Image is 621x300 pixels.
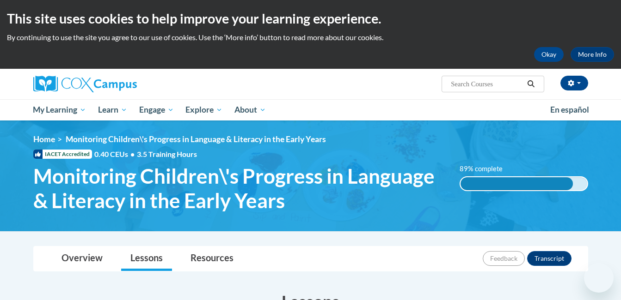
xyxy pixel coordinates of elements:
[130,150,135,158] span: •
[98,104,127,115] span: Learn
[92,99,133,120] a: Learn
[7,9,614,28] h2: This site uses cookies to help improve your learning experience.
[181,246,243,271] a: Resources
[121,246,172,271] a: Lessons
[52,246,112,271] a: Overview
[450,78,524,90] input: Search Courses
[33,150,92,159] span: IACET Accredited
[33,134,55,144] a: Home
[33,76,137,92] img: Cox Campus
[550,105,589,114] span: En español
[571,47,614,62] a: More Info
[228,99,272,120] a: About
[137,150,197,158] span: 3.5 Training Hours
[179,99,228,120] a: Explore
[560,76,588,90] button: Account Settings
[524,78,538,90] button: Search
[234,104,266,115] span: About
[133,99,180,120] a: Engage
[19,99,602,120] div: Main menu
[460,164,513,174] label: 89% complete
[33,104,86,115] span: My Learning
[139,104,174,115] span: Engage
[527,251,572,266] button: Transcript
[483,251,525,266] button: Feedback
[534,47,564,62] button: Okay
[94,149,137,159] span: 0.40 CEUs
[185,104,222,115] span: Explore
[33,76,209,92] a: Cox Campus
[544,100,595,120] a: En español
[461,177,573,190] div: 89% complete
[66,134,326,144] span: Monitoring Children\'s Progress in Language & Literacy in the Early Years
[7,32,614,42] p: By continuing to use the site you agree to our use of cookies. Use the ‘More info’ button to read...
[27,99,92,120] a: My Learning
[584,263,614,293] iframe: Button to launch messaging window
[33,164,446,213] span: Monitoring Children\'s Progress in Language & Literacy in the Early Years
